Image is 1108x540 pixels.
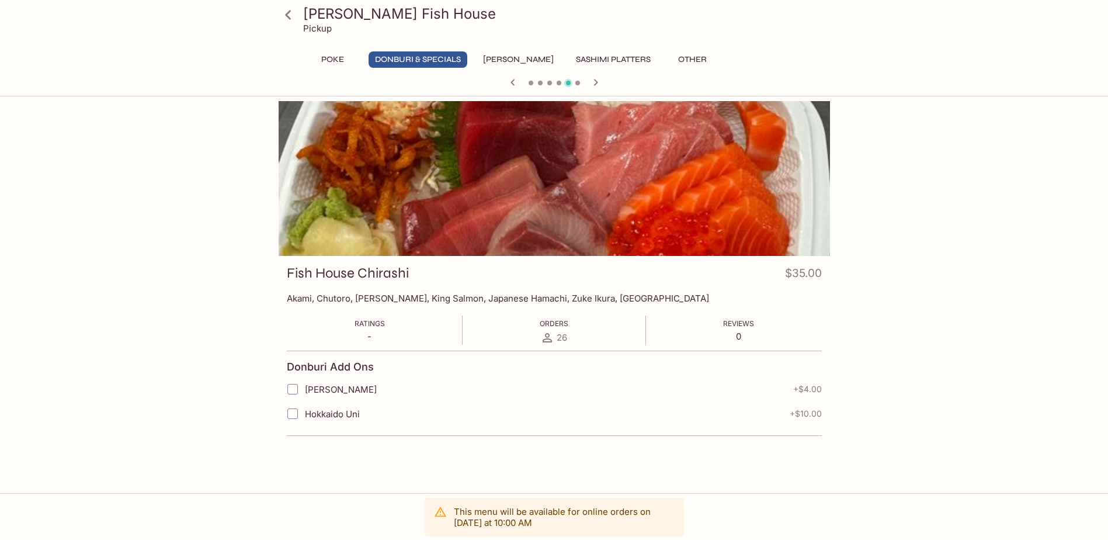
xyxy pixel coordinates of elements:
[279,101,830,256] div: Fish House Chirashi
[369,51,467,68] button: Donburi & Specials
[790,409,822,418] span: + $10.00
[454,506,675,528] p: This menu will be available for online orders on [DATE] at 10:00 AM
[303,23,332,34] p: Pickup
[305,384,377,395] span: [PERSON_NAME]
[287,293,822,304] p: Akami, Chutoro, [PERSON_NAME], King Salmon, Japanese Hamachi, Zuke Ikura, [GEOGRAPHIC_DATA]
[355,319,385,328] span: Ratings
[666,51,719,68] button: Other
[305,409,360,420] span: Hokkaido Uni
[723,319,754,328] span: Reviews
[303,5,825,23] h3: [PERSON_NAME] Fish House
[540,319,568,328] span: Orders
[785,264,822,287] h4: $35.00
[355,331,385,342] p: -
[569,51,657,68] button: Sashimi Platters
[793,385,822,394] span: + $4.00
[287,264,409,282] h3: Fish House Chirashi
[477,51,560,68] button: [PERSON_NAME]
[307,51,359,68] button: Poke
[723,331,754,342] p: 0
[557,332,567,343] span: 26
[287,361,374,373] h4: Donburi Add Ons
